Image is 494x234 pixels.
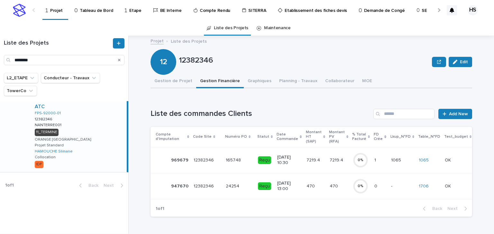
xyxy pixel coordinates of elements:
[353,184,368,188] div: 0 %
[374,182,379,189] p: 0
[264,21,291,36] a: Maintenance
[358,75,376,88] button: MOE
[449,57,472,67] button: Edit
[151,75,196,88] button: Gestion de Projet
[277,131,298,143] p: Date Commande
[193,133,212,140] p: Code Site
[391,182,394,189] p: -
[306,182,316,189] p: 470
[306,129,322,145] p: Montant HT (SAP)
[41,73,100,83] button: Conducteur - Travaux
[35,129,59,136] div: 11_TERMINE
[194,182,215,189] p: 12382346
[244,75,275,88] button: Graphiques
[35,161,43,168] div: IDF
[74,183,101,188] button: Back
[104,183,118,188] span: Next
[35,143,64,148] p: Projet Standard
[321,75,358,88] button: Collaborateur
[438,109,472,119] a: Add New
[445,182,452,189] p: OK
[428,206,442,211] span: Back
[151,37,164,44] a: Projet
[226,156,242,163] p: 165748
[306,156,321,163] p: 7219.4
[171,156,190,163] p: 969679
[390,133,411,140] p: Lkup_N°FD
[373,109,435,119] input: Search
[418,206,445,212] button: Back
[4,86,37,96] button: TowerCo
[445,156,452,163] p: OK
[258,156,271,164] div: Reçu
[85,183,98,188] span: Back
[35,104,45,110] a: ATC
[277,155,301,166] p: [DATE] 10:30
[257,133,269,140] p: Statut
[329,129,345,145] p: Montant PV (RFA)
[13,4,26,17] img: stacker-logo-s-only.png
[35,122,63,127] p: NANTERRE001
[4,40,112,47] h1: Liste des Projets
[374,131,383,143] p: FD Crée
[330,182,339,189] p: 470
[156,131,186,143] p: Compte d'Imputation
[4,73,38,83] button: L2_ETAPE
[444,133,468,140] p: Test_budget
[258,182,271,190] div: Reçu
[277,181,301,192] p: [DATE] 13:00
[151,201,169,217] p: 1 of 1
[179,56,429,65] p: 12382346
[35,149,73,154] a: HAMOUCHE Slimane
[196,75,244,88] button: Gestion Financière
[226,182,241,189] p: 24254
[352,131,366,143] p: % Total Facturé
[151,31,176,66] div: 12
[447,206,462,211] span: Next
[419,184,429,189] a: 1706
[101,183,128,188] button: Next
[151,109,371,118] h1: Liste des commandes Clients
[214,21,248,36] a: Liste des Projets
[4,55,124,65] input: Search
[460,60,468,64] span: Edit
[445,206,472,212] button: Next
[353,158,368,162] div: 0 %
[330,156,344,163] p: 7219.4
[449,112,468,116] span: Add New
[35,111,61,116] a: FPS-92000-01
[151,147,487,173] tr: 969679969679 1238234612382346 165748165748 Reçu[DATE] 10:307219.47219.4 7219.47219.4 0%11 1065106...
[275,75,321,88] button: Planning - Travaux
[35,137,91,142] p: ORANGE [GEOGRAPHIC_DATA]
[151,173,487,199] tr: 947670947670 1238234612382346 2425424254 Reçu[DATE] 13:00470470 470470 0%00 -- 1706 OKOK
[35,155,56,160] p: Collocation
[468,5,478,15] div: HS
[194,156,215,163] p: 12382346
[374,156,377,163] p: 1
[419,158,429,163] a: 1065
[171,182,190,189] p: 947670
[171,37,207,44] p: Liste des Projets
[225,133,247,140] p: Numéro PO
[418,133,440,140] p: Table_N°FD
[35,116,54,122] p: 12382346
[391,156,402,163] p: 1065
